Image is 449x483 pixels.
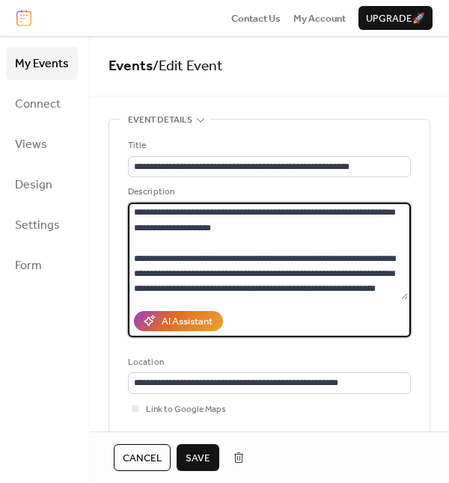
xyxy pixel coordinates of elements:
a: Views [6,128,78,161]
span: Link to Google Maps [146,402,226,417]
span: Design [15,173,52,197]
button: Save [177,444,219,471]
div: Location [128,355,408,370]
div: AI Assistant [162,314,213,329]
a: Contact Us [231,10,281,25]
span: / Edit Event [153,52,223,80]
button: AI Assistant [134,311,223,330]
img: logo [16,10,31,26]
a: Settings [6,209,78,241]
a: My Events [6,47,78,80]
a: My Account [293,10,346,25]
span: My Account [293,11,346,26]
span: Contact Us [231,11,281,26]
span: Connect [15,93,61,117]
button: Upgrade🚀 [358,6,433,30]
span: Save [186,451,210,466]
span: My Events [15,52,69,76]
a: Events [109,52,153,80]
span: Views [15,133,47,157]
span: Settings [15,214,60,238]
a: Form [6,249,78,282]
span: Event details [128,113,192,128]
div: Title [128,138,408,153]
a: Design [6,168,78,201]
button: Cancel [114,444,171,471]
a: Connect [6,87,78,120]
div: Description [128,185,408,200]
span: Upgrade 🚀 [366,11,425,26]
span: Form [15,254,42,278]
span: Cancel [123,451,162,466]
